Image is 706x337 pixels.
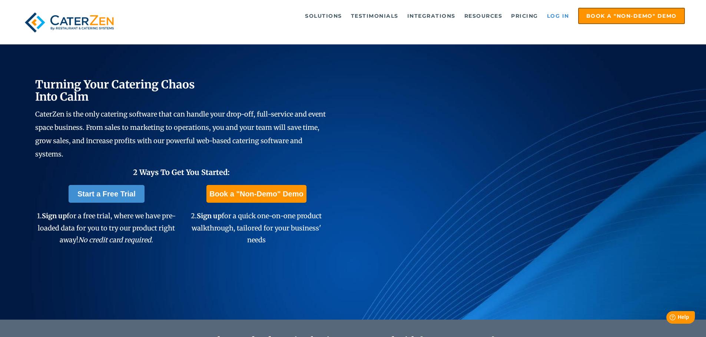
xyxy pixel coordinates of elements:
[461,9,506,23] a: Resources
[507,9,542,23] a: Pricing
[197,212,222,220] span: Sign up
[404,9,459,23] a: Integrations
[133,168,230,177] span: 2 Ways To Get You Started:
[301,9,346,23] a: Solutions
[37,212,176,244] span: 1. for a free trial, where we have pre-loaded data for you to try our product right away!
[578,8,685,24] a: Book a "Non-Demo" Demo
[191,212,322,244] span: 2. for a quick one-on-one product walkthrough, tailored for your business' needs
[42,212,67,220] span: Sign up
[35,77,195,104] span: Turning Your Catering Chaos Into Calm
[69,185,145,203] a: Start a Free Trial
[347,9,402,23] a: Testimonials
[640,308,698,329] iframe: Help widget launcher
[135,8,685,24] div: Navigation Menu
[35,110,326,158] span: CaterZen is the only catering software that can handle your drop-off, full-service and event spac...
[206,185,306,203] a: Book a "Non-Demo" Demo
[78,236,153,244] em: No credit card required.
[543,9,573,23] a: Log in
[21,8,117,37] img: caterzen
